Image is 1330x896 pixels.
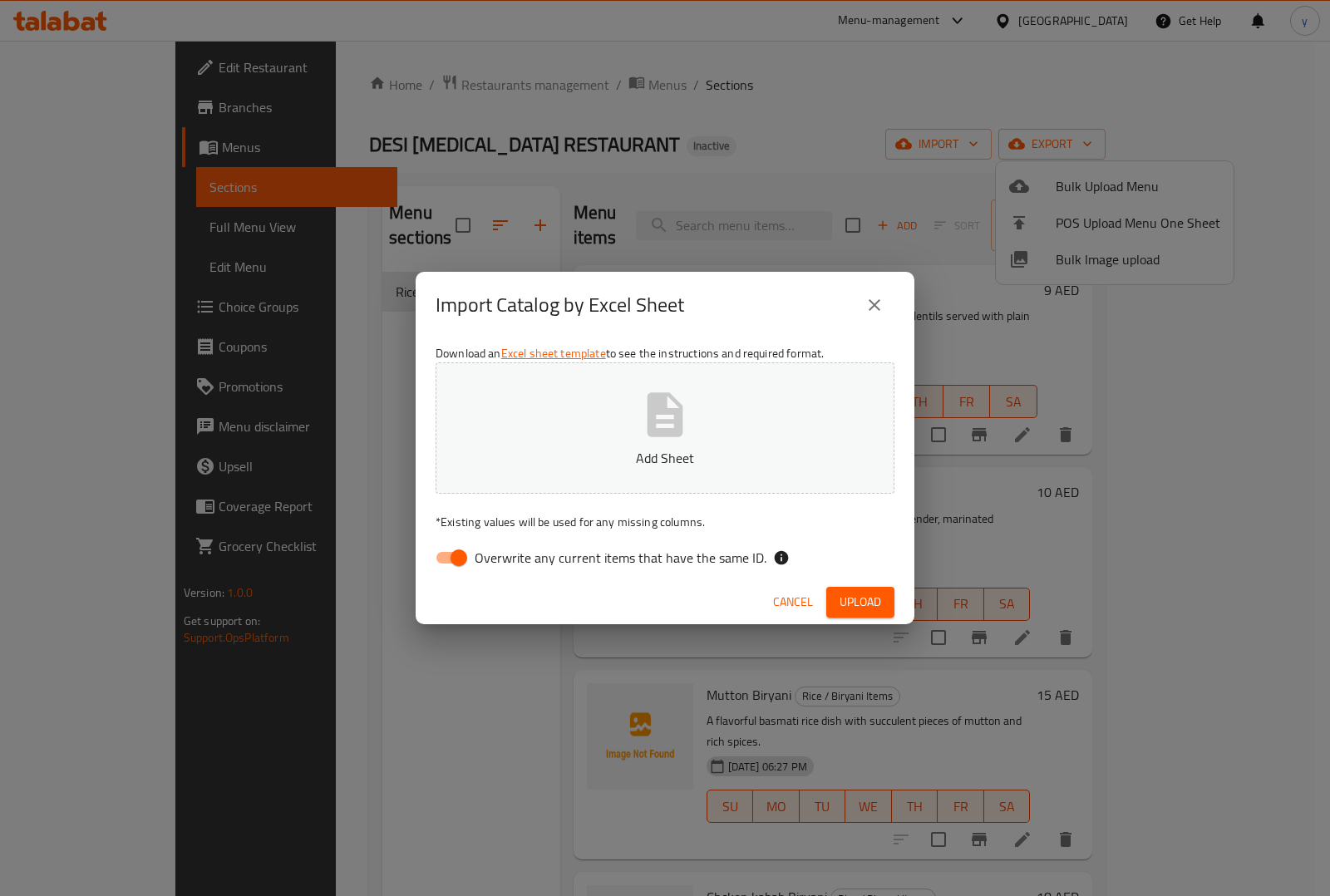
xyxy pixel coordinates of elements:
[436,514,894,530] p: Existing values will be used for any missing columns.
[766,587,820,618] button: Cancel
[475,548,766,568] span: Overwrite any current items that have the same ID.
[436,292,684,318] h2: Import Catalog by Excel Sheet
[773,549,790,566] svg: If the overwrite option isn't selected, then the items that match an existing ID will be ignored ...
[501,342,606,364] a: Excel sheet template
[416,338,914,579] div: Download an to see the instructions and required format.
[855,285,894,325] button: close
[840,592,881,613] span: Upload
[826,587,894,618] button: Upload
[461,448,869,468] p: Add Sheet
[773,592,813,613] span: Cancel
[436,362,894,494] button: Add Sheet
